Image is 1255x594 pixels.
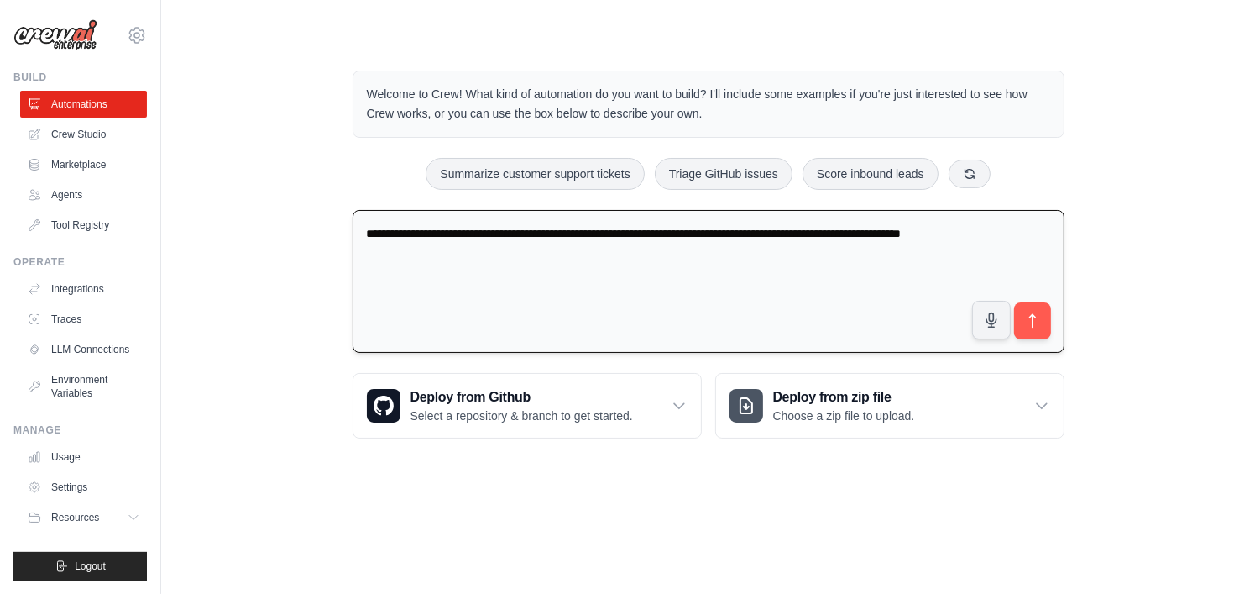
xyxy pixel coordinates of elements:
a: Agents [20,181,147,208]
div: Manage [13,423,147,437]
span: Resources [51,511,99,524]
div: Widget de chat [1171,513,1255,594]
button: Triage GitHub issues [655,158,792,190]
button: Resources [20,504,147,531]
h3: Deploy from Github [410,387,633,407]
a: Environment Variables [20,366,147,407]
h3: Deploy from zip file [773,387,915,407]
p: Welcome to Crew! What kind of automation do you want to build? I'll include some examples if you'... [367,85,1050,124]
iframe: Chat Widget [1171,513,1255,594]
a: Crew Studio [20,121,147,148]
button: Logout [13,552,147,581]
span: Logout [75,560,106,573]
p: Select a repository & branch to get started. [410,407,633,424]
a: Settings [20,474,147,501]
img: Logo [13,19,97,51]
div: Operate [13,255,147,269]
a: Marketplace [20,151,147,178]
a: Usage [20,444,147,470]
a: LLM Connections [20,336,147,363]
button: Summarize customer support tickets [426,158,644,190]
p: Choose a zip file to upload. [773,407,915,424]
div: Build [13,71,147,84]
a: Integrations [20,276,147,302]
a: Automations [20,91,147,118]
button: Score inbound leads [803,158,939,190]
a: Traces [20,306,147,333]
a: Tool Registry [20,212,147,239]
